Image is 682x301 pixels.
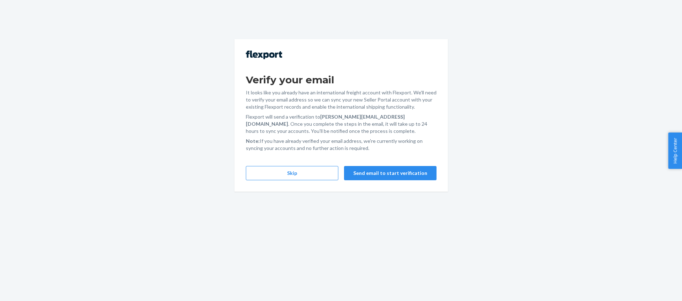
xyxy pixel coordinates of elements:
[246,113,437,135] p: Flexport will send a verification to . Once you complete the steps in the email, it will take up ...
[668,133,682,169] button: Help Center
[246,138,260,144] strong: Note:
[246,51,282,59] img: Flexport logo
[344,166,437,180] button: Send email to start verification
[246,73,437,86] h1: Verify your email
[246,114,405,127] strong: [PERSON_NAME][EMAIL_ADDRESS][DOMAIN_NAME]
[246,166,338,180] button: Skip
[246,89,437,110] p: It looks like you already have an international freight account with Flexport. We'll need to veri...
[246,137,437,152] p: If you have already verified your email address, we're currently working on syncing your accounts...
